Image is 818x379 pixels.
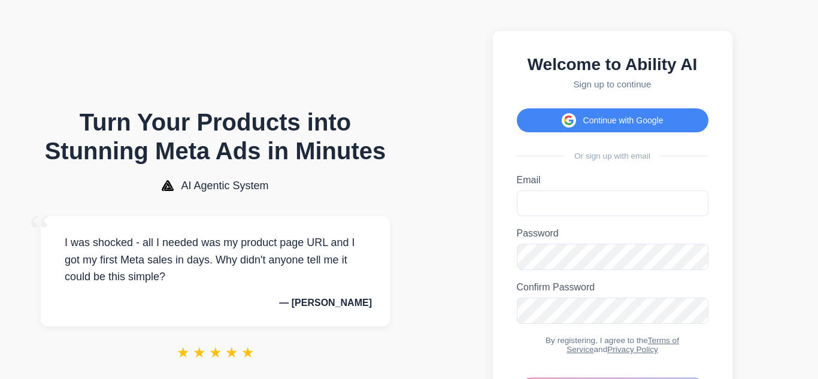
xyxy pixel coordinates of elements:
[517,55,708,74] h2: Welcome to Ability AI
[517,228,708,239] label: Password
[241,344,255,361] span: ★
[607,345,658,354] a: Privacy Policy
[517,175,708,186] label: Email
[193,344,206,361] span: ★
[181,180,268,192] span: AI Agentic System
[517,151,708,160] div: Or sign up with email
[517,282,708,293] label: Confirm Password
[59,298,372,308] p: — [PERSON_NAME]
[517,336,708,354] div: By registering, I agree to the and
[41,108,390,165] h1: Turn Your Products into Stunning Meta Ads in Minutes
[517,79,708,89] p: Sign up to continue
[517,108,708,132] button: Continue with Google
[209,344,222,361] span: ★
[177,344,190,361] span: ★
[59,234,372,286] p: I was shocked - all I needed was my product page URL and I got my first Meta sales in days. Why d...
[29,204,50,259] span: “
[162,180,174,191] img: AI Agentic System Logo
[566,336,679,354] a: Terms of Service
[225,344,238,361] span: ★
